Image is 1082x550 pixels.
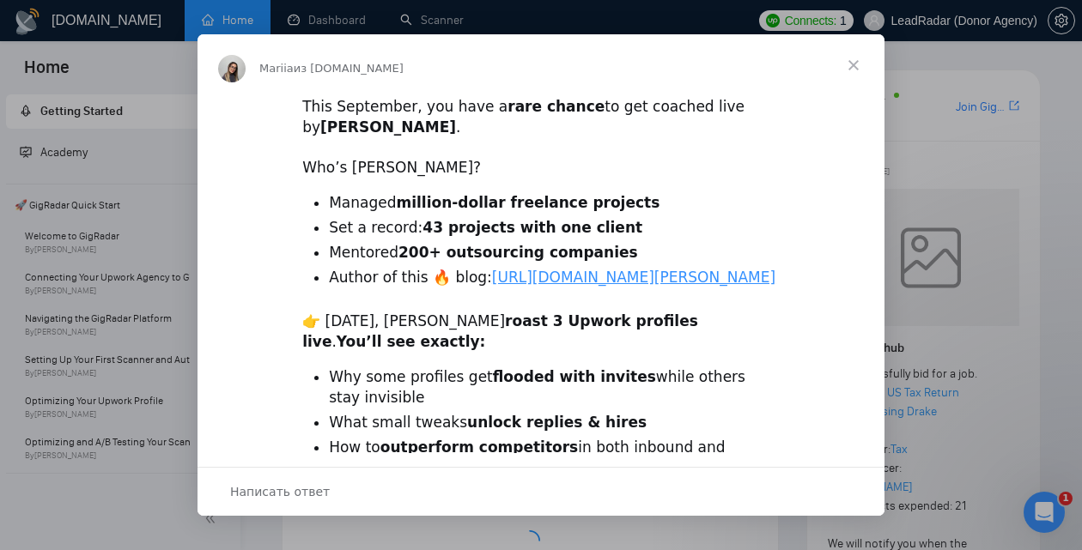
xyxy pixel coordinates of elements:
[396,194,660,211] b: million-dollar freelance projects
[294,62,404,75] span: из [DOMAIN_NAME]
[320,118,456,136] b: [PERSON_NAME]
[467,414,647,431] b: unlock replies & hires
[230,480,330,503] span: Написать ответ
[329,268,780,288] li: Author of this 🔥 blog:
[380,438,579,456] b: outperform competitors
[823,34,884,96] span: Закрыть
[422,219,642,236] b: 43 projects with one client
[302,311,780,353] div: 👉 [DATE], [PERSON_NAME] .
[218,55,246,82] img: Profile image for Mariia
[329,367,780,408] li: Why some profiles get while others stay invisible
[329,193,780,214] li: Managed
[398,244,638,261] b: 200+ outsourcing companies
[302,312,698,350] b: roast 3 Upwork profiles live
[492,269,775,286] a: [URL][DOMAIN_NAME][PERSON_NAME]
[329,218,780,239] li: Set a record:
[302,97,780,178] div: This September, you have a to get coached live by . ​ Who’s [PERSON_NAME]?
[329,413,780,433] li: What small tweaks
[337,333,486,350] b: You’ll see exactly:
[493,368,656,385] b: flooded with invites
[259,62,294,75] span: Mariia
[508,98,605,115] b: rare chance
[329,438,780,479] li: How to in both inbound and outbound
[329,243,780,263] li: Mentored
[198,467,884,516] div: Открыть разговор и ответить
